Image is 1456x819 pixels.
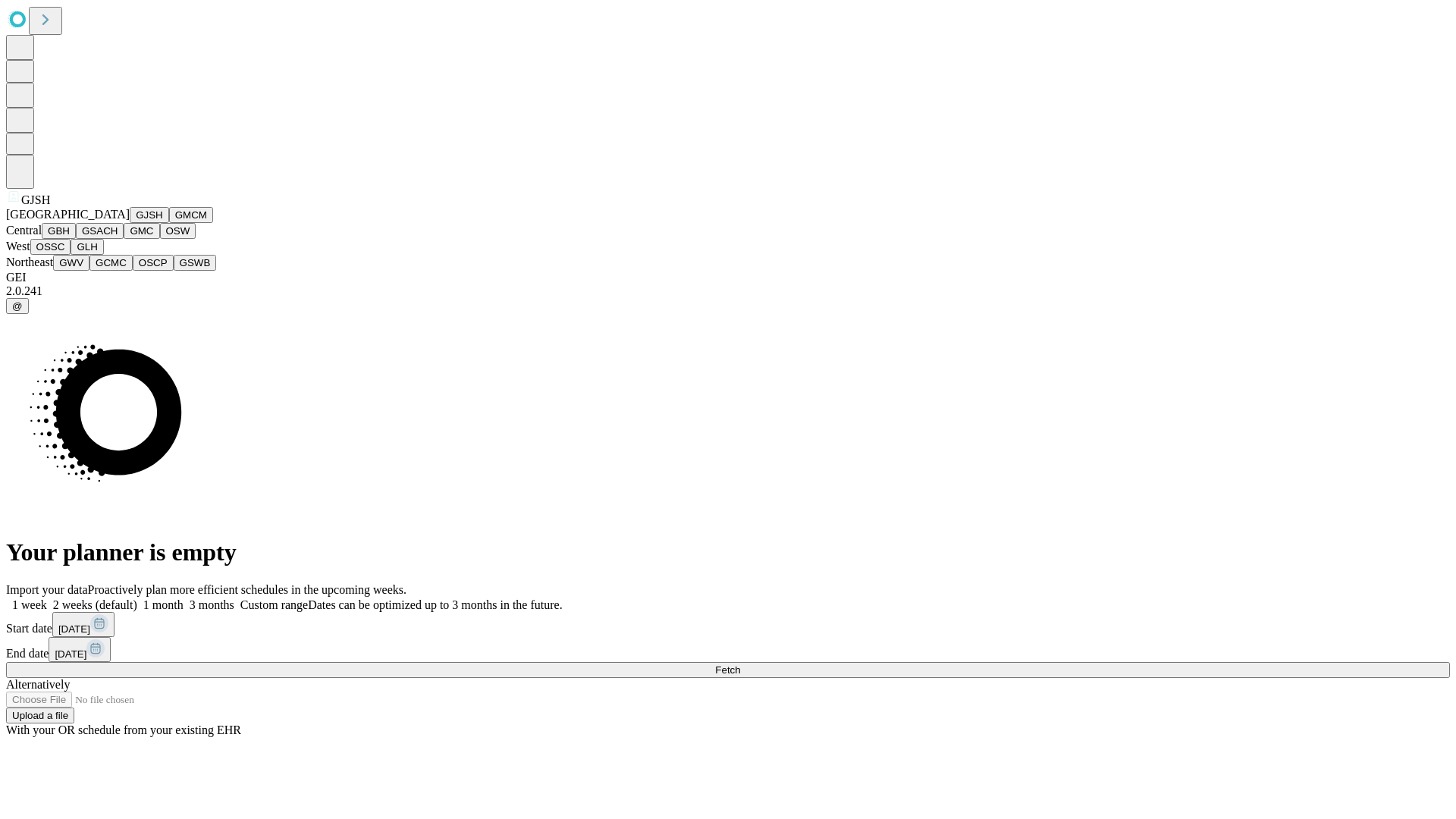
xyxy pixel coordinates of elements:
[6,240,30,253] span: West
[715,664,740,676] span: Fetch
[89,255,133,271] button: GCMC
[58,623,90,635] span: [DATE]
[6,256,53,268] span: Northeast
[130,207,169,223] button: GJSH
[42,223,76,239] button: GBH
[6,208,130,221] span: [GEOGRAPHIC_DATA]
[124,223,159,239] button: GMC
[133,255,174,271] button: OSCP
[6,637,1450,662] div: End date
[240,598,308,611] span: Custom range
[6,612,1450,637] div: Start date
[160,223,196,239] button: OSW
[30,239,71,255] button: OSSC
[174,255,217,271] button: GSWB
[143,598,184,611] span: 1 month
[88,583,406,596] span: Proactively plan more efficient schedules in the upcoming weeks.
[6,284,1450,298] div: 2.0.241
[6,298,29,314] button: @
[21,193,50,206] span: GJSH
[71,239,103,255] button: GLH
[169,207,213,223] button: GMCM
[53,255,89,271] button: GWV
[6,224,42,237] span: Central
[53,598,137,611] span: 2 weeks (default)
[6,678,70,691] span: Alternatively
[12,598,47,611] span: 1 week
[55,648,86,660] span: [DATE]
[6,708,74,723] button: Upload a file
[6,538,1450,566] h1: Your planner is empty
[49,637,111,662] button: [DATE]
[12,300,23,312] span: @
[308,598,562,611] span: Dates can be optimized up to 3 months in the future.
[52,612,115,637] button: [DATE]
[76,223,124,239] button: GSACH
[6,583,88,596] span: Import your data
[6,723,241,736] span: With your OR schedule from your existing EHR
[6,271,1450,284] div: GEI
[6,662,1450,678] button: Fetch
[190,598,234,611] span: 3 months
